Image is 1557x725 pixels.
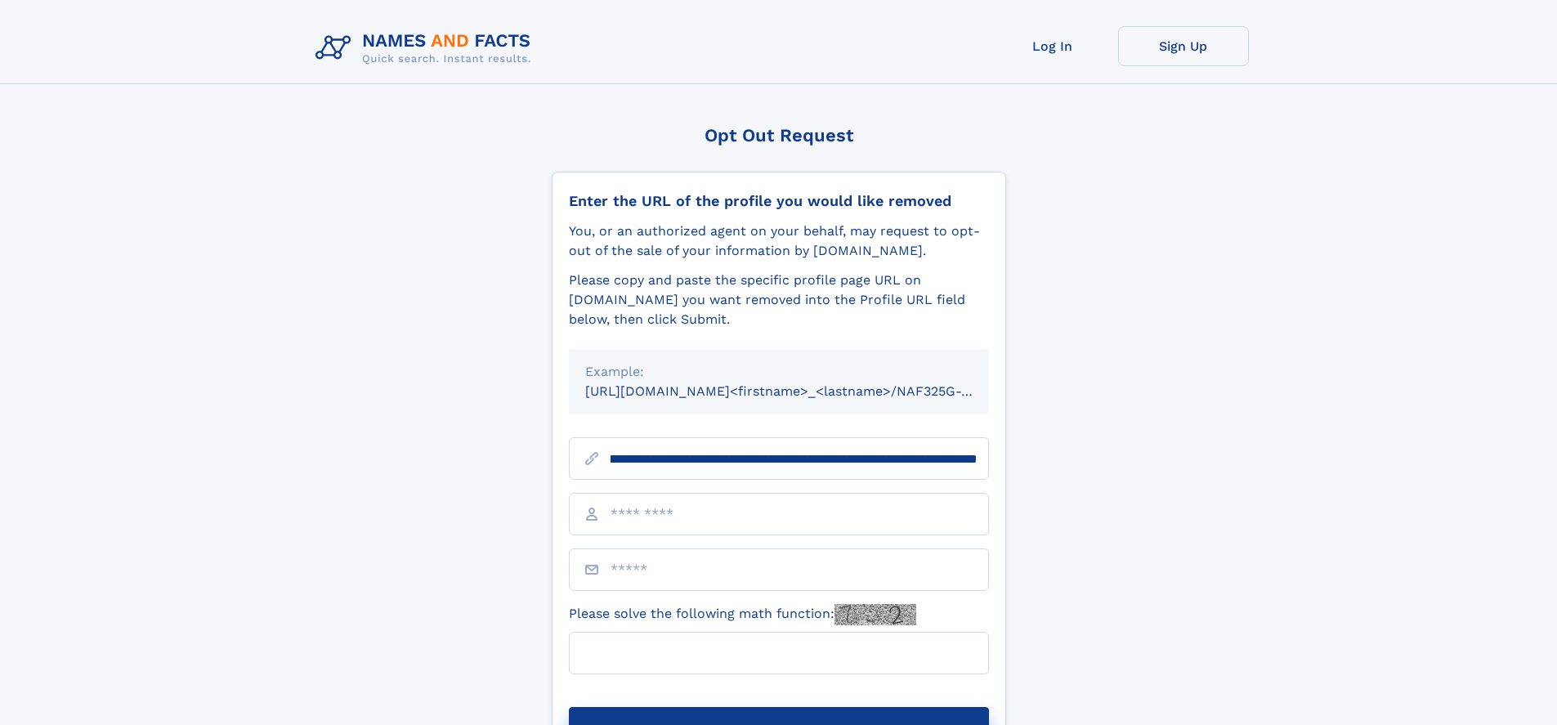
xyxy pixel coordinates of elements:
[585,383,1020,399] small: [URL][DOMAIN_NAME]<firstname>_<lastname>/NAF325G-xxxxxxxx
[585,362,973,382] div: Example:
[309,26,544,70] img: Logo Names and Facts
[1118,26,1249,66] a: Sign Up
[569,222,989,261] div: You, or an authorized agent on your behalf, may request to opt-out of the sale of your informatio...
[987,26,1118,66] a: Log In
[569,271,989,329] div: Please copy and paste the specific profile page URL on [DOMAIN_NAME] you want removed into the Pr...
[569,604,916,625] label: Please solve the following math function:
[569,192,989,210] div: Enter the URL of the profile you would like removed
[552,125,1006,145] div: Opt Out Request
